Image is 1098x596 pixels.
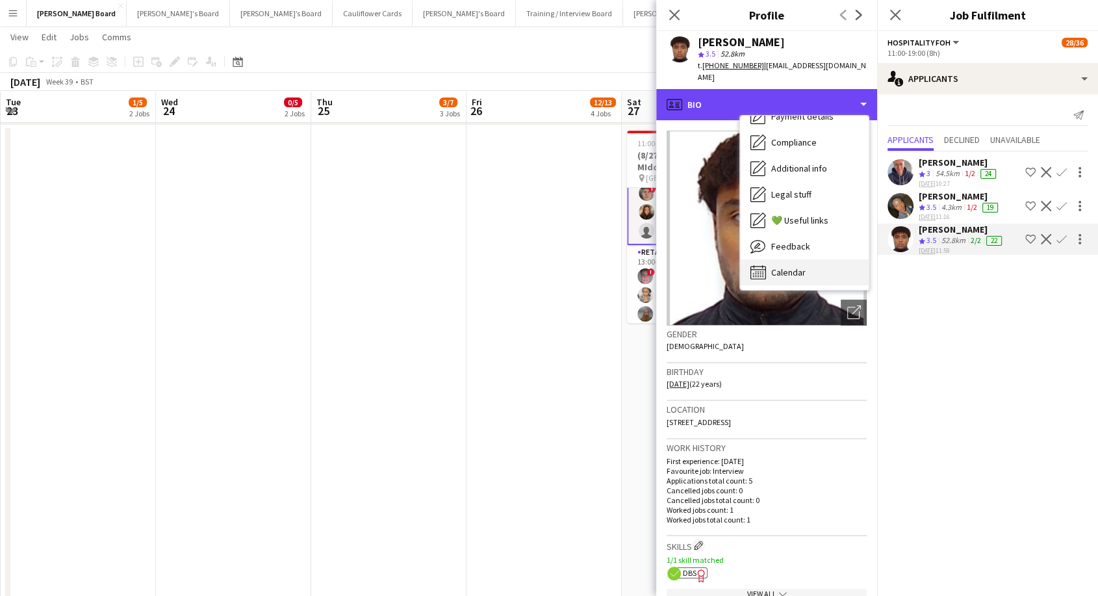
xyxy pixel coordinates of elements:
span: 23 [4,103,21,118]
span: 3 [926,168,930,178]
a: Jobs [64,29,94,45]
button: [PERSON_NAME]'s Board [623,1,726,26]
div: Compliance [740,129,869,155]
h3: Birthday [667,366,867,378]
span: [DEMOGRAPHIC_DATA] [667,341,744,351]
p: Worked jobs count: 1 [667,505,867,515]
div: Payment details [740,103,869,129]
button: [PERSON_NAME]'s Board [413,1,516,26]
div: Calendar [740,259,869,285]
button: Hospitality FOH [887,38,961,47]
span: 12/13 [590,97,616,107]
a: Edit [36,29,62,45]
button: Cauliflower Cards [333,1,413,26]
span: Thu [316,96,333,108]
p: Worked jobs total count: 1 [667,515,867,525]
div: 3 Jobs [440,109,460,118]
tcxspan: Call 15-09-2025 via 3CX [919,246,936,255]
button: [PERSON_NAME]’s Board [230,1,333,26]
span: Fri [472,96,482,108]
span: ! [647,268,655,276]
tcxspan: Call 12-06-2003 via 3CX [667,379,689,389]
h3: Profile [656,6,877,23]
div: Open photos pop-in [841,300,867,326]
span: 3.5 [926,235,936,245]
div: [PERSON_NAME] [698,36,785,48]
span: Compliance [771,136,817,148]
span: Hospitality FOH [887,38,951,47]
div: 11:16 [919,213,1001,221]
app-skills-label: 1/2 [967,202,977,212]
div: 22 [986,236,1002,246]
div: [PERSON_NAME] [919,157,999,168]
div: 11:00-19:00 (8h) [887,48,1088,58]
div: Additional info [740,155,869,181]
div: 11:59 [919,246,1004,255]
span: 26 [470,103,482,118]
span: 0/5 [284,97,302,107]
span: 3/7 [439,97,457,107]
h3: Location [667,404,867,415]
div: 19 [982,203,998,213]
div: Applicants [877,63,1098,94]
div: 💚 Useful links [740,207,869,233]
span: Edit [42,31,57,43]
img: Crew avatar or photo [667,131,867,326]
p: 1/1 skill matched [667,555,867,565]
div: 4.3km [939,202,964,213]
div: BST [81,77,94,86]
button: [PERSON_NAME] Board [27,1,127,26]
span: t. [698,60,764,70]
app-job-card: 11:00-19:00 (8h)28/36(8/27) Southampton FC vs MIddlesborough@ [GEOGRAPHIC_DATA] [GEOGRAPHIC_DATA]... [627,131,772,323]
p: Applications total count: 5 [667,476,867,486]
span: Unavailable [990,135,1040,144]
div: 54.5km [933,168,962,179]
span: ! [648,185,656,193]
tcxspan: Call 14-09-2025 via 3CX [919,213,936,221]
a: View [5,29,34,45]
span: (22 years) [667,379,722,389]
span: 52.8km [718,49,747,58]
span: 11:00-19:00 (8h) [637,138,690,148]
h3: Gender [667,328,867,340]
span: Legal stuff [771,188,811,200]
h3: Work history [667,442,867,454]
div: 2 Jobs [129,109,149,118]
span: [GEOGRAPHIC_DATA], SO14 5FP [646,173,740,183]
div: [PERSON_NAME] [919,224,1004,235]
span: Comms [102,31,131,43]
span: DBS [683,568,696,578]
span: 24 [159,103,178,118]
span: Additional info [771,162,827,174]
span: Payment details [771,110,834,122]
span: Applicants [887,135,934,144]
app-skills-label: 2/2 [971,235,981,245]
button: [PERSON_NAME]'s Board [127,1,230,26]
span: 3.5 [926,202,936,212]
div: 52.8km [939,235,968,246]
app-skills-label: 1/2 [965,168,975,178]
tcxspan: Call +4407502333092 via 3CX [702,60,764,70]
h3: Skills [667,539,867,552]
p: Cancelled jobs count: 0 [667,486,867,495]
p: Favourite job: Interview [667,466,867,476]
span: Sat [627,96,641,108]
span: Feedback [771,240,810,252]
div: Feedback [740,233,869,259]
tcxspan: Call 13-09-2025 via 3CX [919,179,936,188]
span: Week 39 [43,77,75,86]
span: Declined [944,135,980,144]
h3: Job Fulfilment [877,6,1098,23]
span: [STREET_ADDRESS] [667,417,731,427]
span: 25 [314,103,333,118]
span: Jobs [70,31,89,43]
span: Calendar [771,266,806,278]
span: 💚 Useful links [771,214,828,226]
div: Legal stuff [740,181,869,207]
button: Training / Interview Board [516,1,623,26]
p: First experience: [DATE] [667,456,867,466]
div: 4 Jobs [591,109,615,118]
span: Wed [161,96,178,108]
div: 10:27 [919,179,999,188]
